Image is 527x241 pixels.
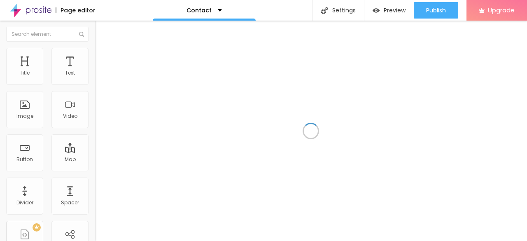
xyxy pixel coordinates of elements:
span: Upgrade [488,7,515,14]
div: Image [16,113,33,119]
div: Text [65,70,75,76]
div: Button [16,157,33,162]
div: Divider [16,200,33,206]
button: Preview [364,2,414,19]
span: Publish [426,7,446,14]
div: Video [63,113,77,119]
div: Title [20,70,30,76]
span: Preview [384,7,406,14]
p: Contact [187,7,212,13]
div: Spacer [61,200,79,206]
input: Search element [6,27,89,42]
button: Publish [414,2,458,19]
img: Icone [79,32,84,37]
div: Map [65,157,76,162]
img: view-1.svg [373,7,380,14]
div: Page editor [56,7,96,13]
img: Icone [321,7,328,14]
